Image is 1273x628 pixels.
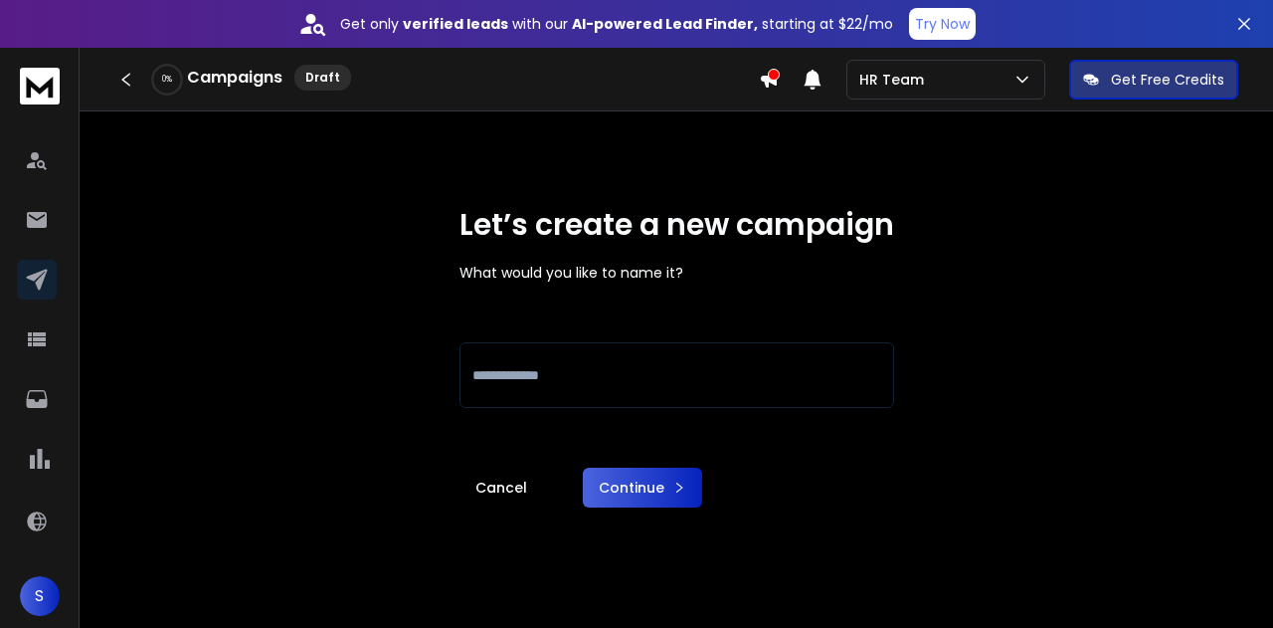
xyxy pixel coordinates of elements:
img: logo [20,68,60,105]
button: Get Free Credits [1069,60,1238,100]
button: Continue [583,468,702,508]
a: Cancel [459,468,543,508]
strong: verified leads [403,14,508,34]
p: Try Now [915,14,970,34]
button: Try Now [909,8,976,40]
p: Get only with our starting at $22/mo [340,14,893,34]
p: What would you like to name it? [459,263,894,283]
strong: AI-powered Lead Finder, [572,14,758,34]
p: 0 % [162,74,172,86]
button: S [20,576,60,616]
h1: Let’s create a new campaign [459,207,894,243]
h1: Campaigns [187,66,282,90]
p: HR Team [859,70,932,90]
p: Get Free Credits [1111,70,1224,90]
div: Draft [294,65,351,91]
